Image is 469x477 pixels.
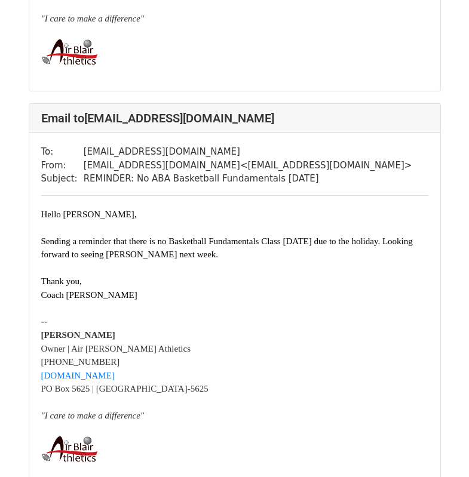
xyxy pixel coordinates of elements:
[41,14,145,23] font: "I care to make a difference"
[41,276,137,300] font: Thank you, Coach [PERSON_NAME]
[41,330,115,340] b: [PERSON_NAME]
[41,145,84,159] td: To:
[84,172,412,186] td: REMINDER: No ABA Basketball Fundamentals [DATE]
[41,111,428,125] h4: Email to [EMAIL_ADDRESS][DOMAIN_NAME]
[41,236,413,260] font: Sending a reminder that there is no Basketball Fundamentals Class [DATE] due to the holiday. Look...
[409,420,469,477] iframe: Chat Widget
[41,316,48,327] span: --
[84,159,412,173] td: [EMAIL_ADDRESS][DOMAIN_NAME] < [EMAIL_ADDRESS][DOMAIN_NAME] >
[41,411,145,420] font: "I care to make a difference"
[41,384,209,393] font: PO Box 5625 | [GEOGRAPHIC_DATA]-5625
[84,145,412,159] td: [EMAIL_ADDRESS][DOMAIN_NAME]
[41,159,84,173] td: From:
[41,210,137,219] font: Hello [PERSON_NAME],
[41,330,191,380] font: Owner | Air [PERSON_NAME] Athletics [PHONE_NUMBER]
[41,371,115,380] a: [DOMAIN_NAME]
[41,172,84,186] td: Subject:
